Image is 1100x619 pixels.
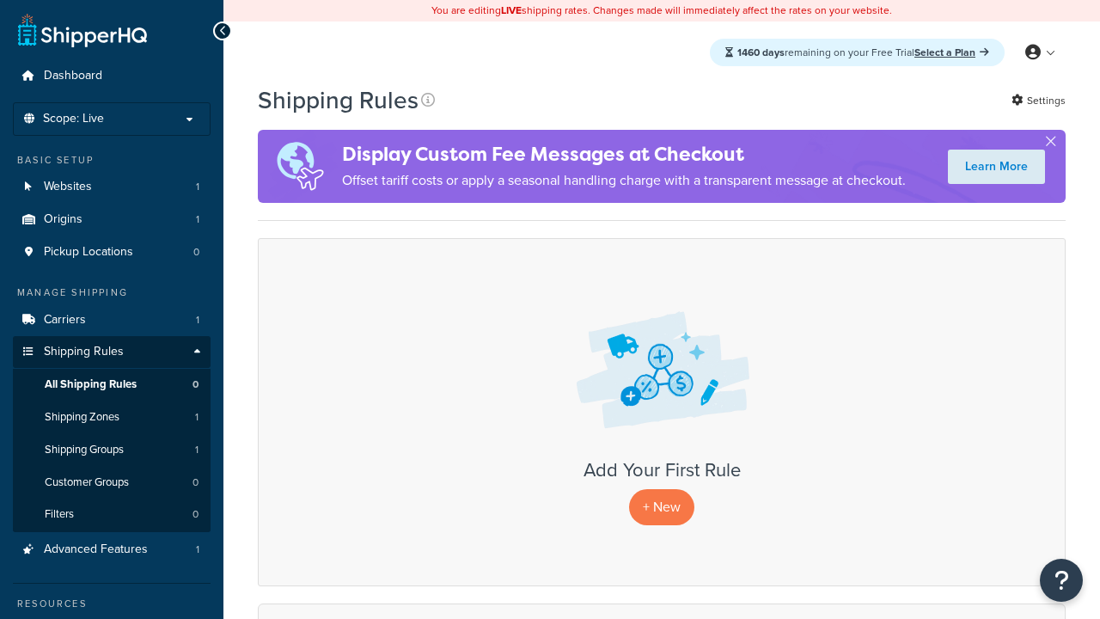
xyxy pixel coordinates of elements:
[1040,559,1083,602] button: Open Resource Center
[13,204,211,236] a: Origins 1
[196,180,199,194] span: 1
[44,542,148,557] span: Advanced Features
[44,245,133,260] span: Pickup Locations
[44,69,102,83] span: Dashboard
[13,336,211,532] li: Shipping Rules
[737,45,785,60] strong: 1460 days
[45,410,119,425] span: Shipping Zones
[196,212,199,227] span: 1
[13,304,211,336] a: Carriers 1
[13,236,211,268] li: Pickup Locations
[43,112,104,126] span: Scope: Live
[193,245,199,260] span: 0
[45,443,124,457] span: Shipping Groups
[13,336,211,368] a: Shipping Rules
[13,401,211,433] a: Shipping Zones 1
[195,443,199,457] span: 1
[13,534,211,566] a: Advanced Features 1
[13,597,211,611] div: Resources
[13,285,211,300] div: Manage Shipping
[13,304,211,336] li: Carriers
[45,377,137,392] span: All Shipping Rules
[13,60,211,92] a: Dashboard
[44,345,124,359] span: Shipping Rules
[192,475,199,490] span: 0
[258,130,342,203] img: duties-banner-06bc72dcb5fe05cb3f9472aba00be2ae8eb53ab6f0d8bb03d382ba314ac3c341.png
[45,507,74,522] span: Filters
[13,204,211,236] li: Origins
[45,475,129,490] span: Customer Groups
[258,83,419,117] h1: Shipping Rules
[13,499,211,530] a: Filters 0
[710,39,1005,66] div: remaining on your Free Trial
[195,410,199,425] span: 1
[44,180,92,194] span: Websites
[13,171,211,203] a: Websites 1
[13,171,211,203] li: Websites
[192,507,199,522] span: 0
[196,313,199,328] span: 1
[1011,89,1066,113] a: Settings
[501,3,522,18] b: LIVE
[192,377,199,392] span: 0
[13,236,211,268] a: Pickup Locations 0
[276,460,1048,481] h3: Add Your First Rule
[13,401,211,433] li: Shipping Zones
[13,434,211,466] li: Shipping Groups
[13,153,211,168] div: Basic Setup
[629,489,694,524] p: + New
[13,499,211,530] li: Filters
[342,169,906,193] p: Offset tariff costs or apply a seasonal handling charge with a transparent message at checkout.
[13,534,211,566] li: Advanced Features
[44,212,82,227] span: Origins
[18,13,147,47] a: ShipperHQ Home
[44,313,86,328] span: Carriers
[914,45,989,60] a: Select a Plan
[13,467,211,499] a: Customer Groups 0
[13,369,211,401] a: All Shipping Rules 0
[342,140,906,169] h4: Display Custom Fee Messages at Checkout
[948,150,1045,184] a: Learn More
[13,369,211,401] li: All Shipping Rules
[196,542,199,557] span: 1
[13,434,211,466] a: Shipping Groups 1
[13,467,211,499] li: Customer Groups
